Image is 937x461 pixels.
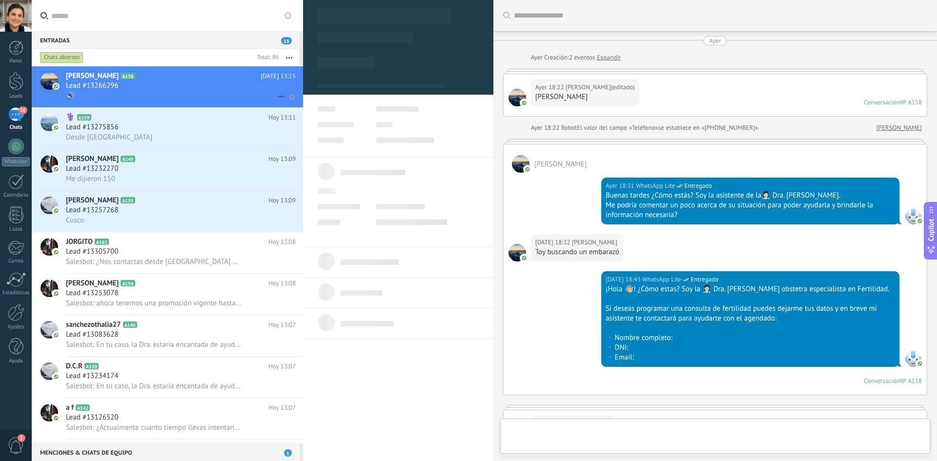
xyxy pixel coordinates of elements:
[18,434,25,442] span: 2
[53,124,60,131] img: icon
[691,275,718,284] span: Entregado
[53,332,60,339] img: icon
[606,343,895,353] div: 🔹DNI:
[2,358,30,364] div: Ayuda
[53,83,60,90] img: icon
[66,71,119,81] span: [PERSON_NAME]
[66,196,119,205] span: [PERSON_NAME]
[66,320,121,330] span: sanchezothalia27
[77,114,91,120] span: A159
[521,255,528,261] img: com.amocrm.amocrmwa.svg
[2,258,30,264] div: Correo
[32,315,303,356] a: avatariconsanchezothalia27A140Hoy 13:07Lead #13083628Salesbot: En tu caso, la Dra. estaría encant...
[66,403,74,413] span: a f
[66,154,119,164] span: [PERSON_NAME]
[32,108,303,149] a: avataricon‍⚕️A159Hoy 13:11Lead #13275856Desde [GEOGRAPHIC_DATA]
[32,357,303,398] a: avatariconD.C.RA150Hoy 13:07Lead #13234174Salesbot: En tu caso, la Dra. estaría encantada de ayud...
[876,123,922,133] a: [PERSON_NAME]
[864,98,900,106] div: Conversación
[121,73,135,79] span: A158
[66,330,119,340] span: Lead #13083628
[268,154,296,164] span: Hoy 13:09
[66,279,119,288] span: [PERSON_NAME]
[66,81,119,91] span: Lead #13266296
[509,244,526,261] span: Espinoza
[597,53,621,62] a: Expandir
[926,219,936,241] span: Copilot
[531,53,621,62] div: Creación:
[2,58,30,64] div: Panel
[268,279,296,288] span: Hoy 13:08
[121,280,135,286] span: A154
[606,200,895,220] div: Me podría comentar un poco acerca de su situación para poder ayudarla y brindarle la información ...
[66,133,152,142] span: Desde [GEOGRAPHIC_DATA]
[2,124,30,131] div: Chats
[123,321,137,328] span: A140
[32,191,303,232] a: avataricon[PERSON_NAME]A155Hoy 13:09Lead #13257268Cusco
[19,106,27,114] span: 16
[53,373,60,380] img: icon
[2,324,30,330] div: Ajustes
[32,232,303,273] a: avatariconJORGITOA161Hoy 13:08Lead #13305700Salesbot: ¿Nos contactas desde [GEOGRAPHIC_DATA] o de...
[53,166,60,173] img: icon
[904,207,922,224] span: WhatsApp Lite
[66,423,242,432] span: Salesbot: ¿Actualmente cuanto tiempo llevas intentando embarazarte?
[76,404,90,411] span: A142
[66,113,75,122] span: ‍⚕️
[561,123,577,132] span: Robot
[535,238,572,247] div: [DATE] 18:32
[268,361,296,371] span: Hoy 13:07
[32,398,303,439] a: avataricona fA142Hoy 13:07Lead #13126520Salesbot: ¿Actualmente cuanto tiempo llevas intentando em...
[53,249,60,256] img: icon
[606,191,895,200] div: Buenas tardes ¿Cómo estás? Soy la asistente de la👩🏻‍⚕️ Dra. [PERSON_NAME].
[2,192,30,199] div: Calendario
[268,113,296,122] span: Hoy 13:11
[535,247,619,257] div: Toy buscando un embarazó
[32,149,303,190] a: avataricon[PERSON_NAME]A149Hoy 13:09Lead #13232270Me dijieron 150
[864,377,900,385] div: Conversación
[535,92,635,102] div: [PERSON_NAME]
[531,123,561,133] div: Ayer 18:22
[268,320,296,330] span: Hoy 13:07
[2,226,30,233] div: Listas
[524,166,531,173] img: com.amocrm.amocrmwa.svg
[66,247,119,257] span: Lead #13305700
[606,304,895,323] div: Si deseas programar una consulta de fertilidad puedes dejarme tus datos y en breve mi asistente t...
[658,123,758,133] span: se establece en «[PHONE_NUMBER]»
[281,37,292,44] span: 15
[66,174,115,183] span: Me dijieron 150
[572,238,617,247] span: Espinoza
[66,122,119,132] span: Lead #13275856
[569,53,595,62] span: 2 eventos
[261,71,296,81] span: [DATE] 13:15
[32,443,300,461] div: Menciones & Chats de equipo
[566,82,611,92] span: Espinoza
[900,377,922,385] div: № A158
[66,340,242,349] span: Salesbot: En tu caso, la Dra. estaría encantada de ayudarte a través de una teleconsulta como pri...
[268,196,296,205] span: Hoy 13:09
[279,49,300,66] button: Más
[709,36,721,45] div: Ayer
[53,290,60,297] img: icon
[535,82,566,92] div: Ayer 18:22
[2,290,30,296] div: Estadísticas
[904,349,922,367] span: WhatsApp Lite
[268,403,296,413] span: Hoy 13:07
[66,257,242,266] span: Salesbot: ¿Nos contactas desde [GEOGRAPHIC_DATA] o desde Provincia?
[509,89,526,106] span: Espinoza
[284,449,292,457] span: 1
[531,53,544,62] div: Ayer
[577,123,658,133] span: El valor del campo «Teléfono»
[66,205,119,215] span: Lead #13257268
[606,353,895,362] div: 🔹Email:
[2,157,30,166] div: WhatsApp
[606,275,642,284] div: [DATE] 18:43
[66,413,119,422] span: Lead #13126520
[606,284,895,294] div: ¡Hola 👋🏼! ¿Cómo estas? Soy la 👩🏻‍⚕️ Dra. [PERSON_NAME] obstetra especialista en Fertilidad.
[917,218,923,224] img: com.amocrm.amocrmwa.svg
[66,91,75,100] span: 🔊
[66,288,119,298] span: Lead #13253078
[66,371,119,381] span: Lead #13234174
[253,53,279,62] div: Total: 86
[268,237,296,247] span: Hoy 13:08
